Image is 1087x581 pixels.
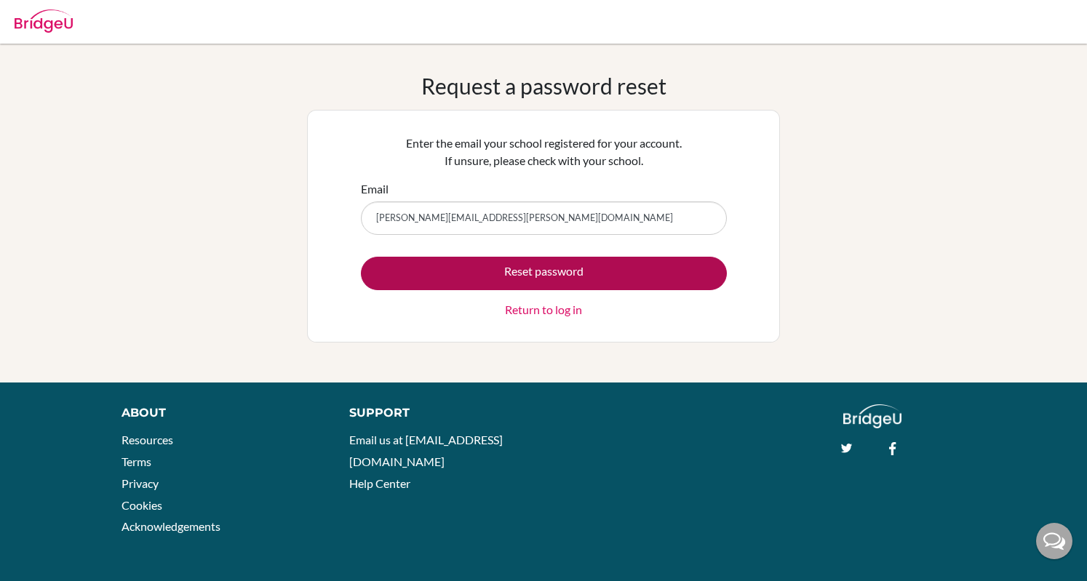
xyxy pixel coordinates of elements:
[122,454,151,468] a: Terms
[361,135,727,169] p: Enter the email your school registered for your account. If unsure, please check with your school.
[421,73,666,99] h1: Request a password reset
[505,301,582,318] a: Return to log in
[122,433,173,446] a: Resources
[122,519,220,533] a: Acknowledgements
[349,433,503,468] a: Email us at [EMAIL_ADDRESS][DOMAIN_NAME]
[349,476,410,490] a: Help Center
[15,9,73,33] img: Bridge-U
[122,476,159,490] a: Privacy
[843,404,902,428] img: logo_white@2x-f4f0deed5e89b7ecb1c2cc34c3e3d731f90f0f143d5ea2071677605dd97b5244.png
[361,180,389,198] label: Email
[122,498,162,512] a: Cookies
[33,10,63,23] span: Help
[122,404,316,422] div: About
[361,257,727,290] button: Reset password
[349,404,529,422] div: Support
